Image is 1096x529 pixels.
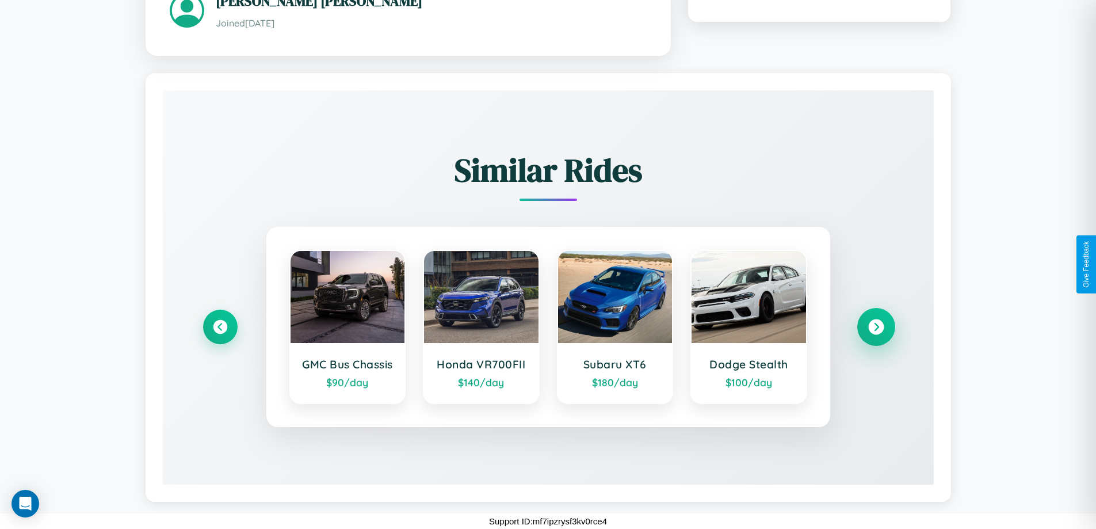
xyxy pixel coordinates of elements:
h3: Dodge Stealth [703,357,795,371]
p: Joined [DATE] [216,15,647,32]
div: $ 140 /day [436,376,527,389]
a: Subaru XT6$180/day [557,250,674,404]
a: Honda VR700FII$140/day [423,250,540,404]
div: $ 180 /day [570,376,661,389]
a: GMC Bus Chassis$90/day [289,250,406,404]
div: Give Feedback [1082,241,1090,288]
h2: Similar Rides [203,148,893,192]
div: $ 100 /day [703,376,795,389]
a: Dodge Stealth$100/day [690,250,807,404]
div: $ 90 /day [302,376,394,389]
h3: Honda VR700FII [436,357,527,371]
h3: GMC Bus Chassis [302,357,394,371]
p: Support ID: mf7ipzrysf3kv0rce4 [489,513,607,529]
div: Open Intercom Messenger [12,490,39,517]
h3: Subaru XT6 [570,357,661,371]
